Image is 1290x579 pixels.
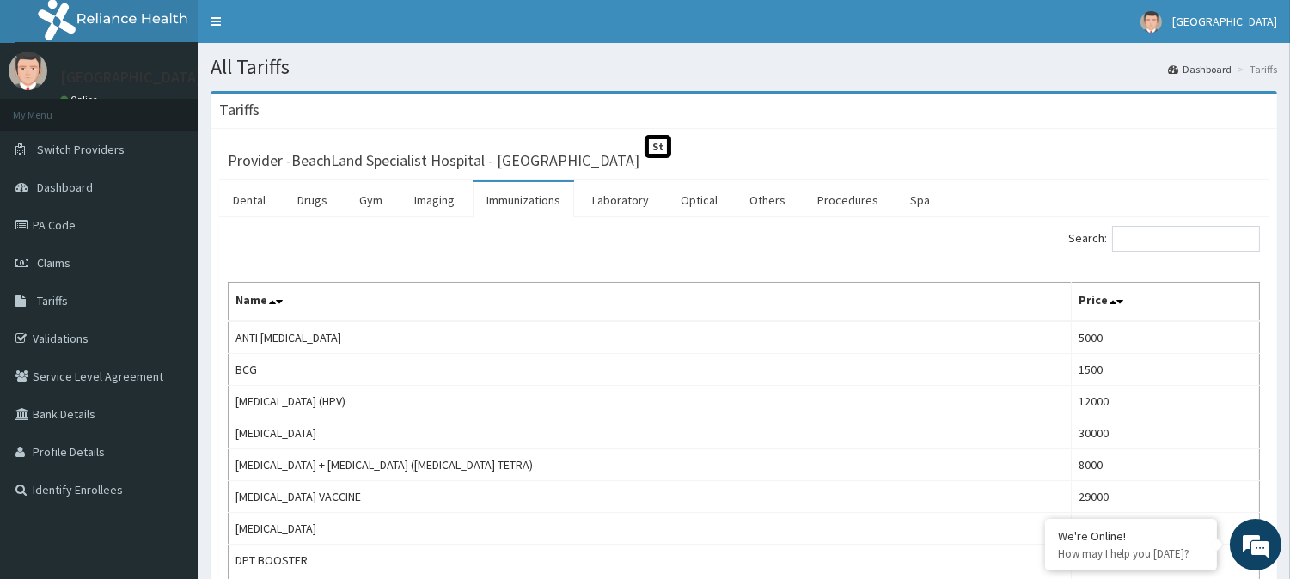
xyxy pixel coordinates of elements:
[229,449,1072,481] td: [MEDICAL_DATA] + [MEDICAL_DATA] ([MEDICAL_DATA]-TETRA)
[37,142,125,157] span: Switch Providers
[229,545,1072,576] td: DPT BOOSTER
[736,182,799,218] a: Others
[804,182,892,218] a: Procedures
[229,283,1072,322] th: Name
[228,153,639,168] h3: Provider - BeachLand Specialist Hospital - [GEOGRAPHIC_DATA]
[284,182,341,218] a: Drugs
[1072,283,1260,322] th: Price
[1072,386,1260,417] td: 12000
[473,182,574,218] a: Immunizations
[1140,11,1162,33] img: User Image
[60,70,202,85] p: [GEOGRAPHIC_DATA]
[1172,14,1277,29] span: [GEOGRAPHIC_DATA]
[645,135,671,158] span: St
[9,52,47,90] img: User Image
[32,86,70,129] img: d_794563401_company_1708531726252_794563401
[1072,481,1260,513] td: 29000
[1168,62,1232,76] a: Dashboard
[1112,226,1260,252] input: Search:
[1072,354,1260,386] td: 1500
[400,182,468,218] a: Imaging
[37,180,93,195] span: Dashboard
[37,255,70,271] span: Claims
[229,354,1072,386] td: BCG
[229,321,1072,354] td: ANTI [MEDICAL_DATA]
[578,182,663,218] a: Laboratory
[1068,226,1260,252] label: Search:
[345,182,396,218] a: Gym
[1072,513,1260,545] td: 2000
[1058,546,1204,561] p: How may I help you today?
[100,178,237,351] span: We're online!
[89,96,289,119] div: Chat with us now
[1072,449,1260,481] td: 8000
[1058,528,1204,544] div: We're Online!
[229,481,1072,513] td: [MEDICAL_DATA] VACCINE
[229,513,1072,545] td: [MEDICAL_DATA]
[60,94,101,106] a: Online
[1233,62,1277,76] li: Tariffs
[229,386,1072,417] td: [MEDICAL_DATA] (HPV)
[219,102,260,118] h3: Tariffs
[896,182,944,218] a: Spa
[282,9,323,50] div: Minimize live chat window
[9,392,327,452] textarea: Type your message and hit 'Enter'
[229,417,1072,449] td: [MEDICAL_DATA]
[219,182,279,218] a: Dental
[211,56,1277,78] h1: All Tariffs
[37,293,68,308] span: Tariffs
[1072,321,1260,354] td: 5000
[1072,417,1260,449] td: 30000
[667,182,731,218] a: Optical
